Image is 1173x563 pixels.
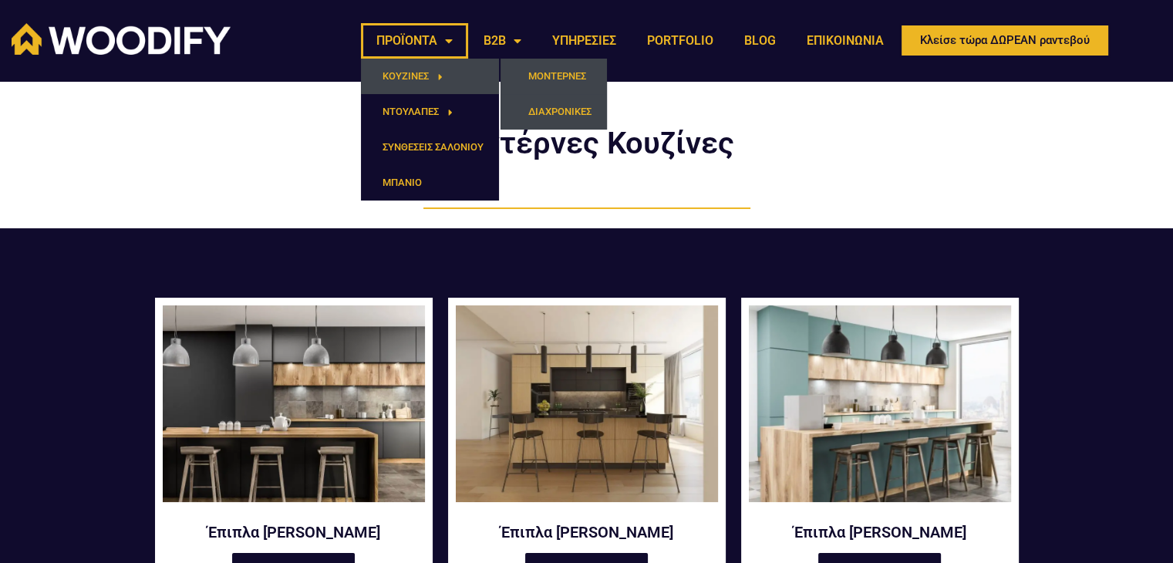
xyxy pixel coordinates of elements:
[501,94,607,130] a: ΔΙΑΧΡΟΝΙΚΕΣ
[749,305,1011,512] a: CUSTOM-ΕΠΙΠΛΑ-ΚΟΥΖΙΝΑΣ-BEIBU-ΣΕ-ΠΡΑΣΙΝΟ-ΧΡΩΜΑ-ΜΕ-ΞΥΛΟ
[361,23,899,59] nav: Menu
[468,23,537,59] a: B2B
[501,59,607,94] a: ΜΟΝΤΕΡΝΕΣ
[632,23,729,59] a: PORTFOLIO
[920,35,1090,46] span: Κλείσε τώρα ΔΩΡΕΑΝ ραντεβού
[12,23,231,55] img: Woodify
[537,23,632,59] a: ΥΠΗΡΕΣΙΕΣ
[163,305,425,512] a: Anakena κουζίνα
[402,128,772,159] h2: Μοντέρνες Κουζίνες
[749,522,1011,542] a: Έπιπλα [PERSON_NAME]
[361,23,468,59] a: ΠΡΟΪΟΝΤΑ
[361,59,499,201] ul: ΠΡΟΪΟΝΤΑ
[501,59,607,130] ul: ΚΟΥΖΙΝΕΣ
[456,305,718,512] a: Arashi κουζίνα
[361,59,499,94] a: ΚΟΥΖΙΝΕΣ
[899,23,1111,58] a: Κλείσε τώρα ΔΩΡΕΑΝ ραντεβού
[456,522,718,542] a: Έπιπλα [PERSON_NAME]
[361,165,499,201] a: ΜΠΑΝΙΟ
[361,94,499,130] a: ΝΤΟΥΛΑΠΕΣ
[729,23,791,59] a: BLOG
[791,23,899,59] a: ΕΠΙΚΟΙΝΩΝΙΑ
[163,522,425,542] a: Έπιπλα [PERSON_NAME]
[361,130,499,165] a: ΣΥΝΘΕΣΕΙΣ ΣΑΛΟΝΙΟΥ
